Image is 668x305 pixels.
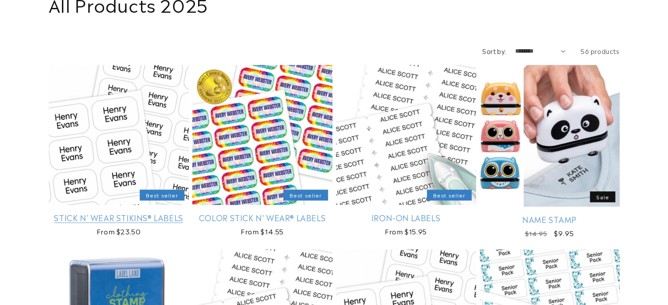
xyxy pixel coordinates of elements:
a: Iron-On Labels [336,212,476,222]
label: Sort by: [482,47,506,55]
a: Stick N' Wear Stikins® Labels [49,212,189,222]
span: 56 products [581,47,620,55]
a: Color Stick N' Wear® Labels [192,212,332,222]
a: Name Stamp [480,214,620,224]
